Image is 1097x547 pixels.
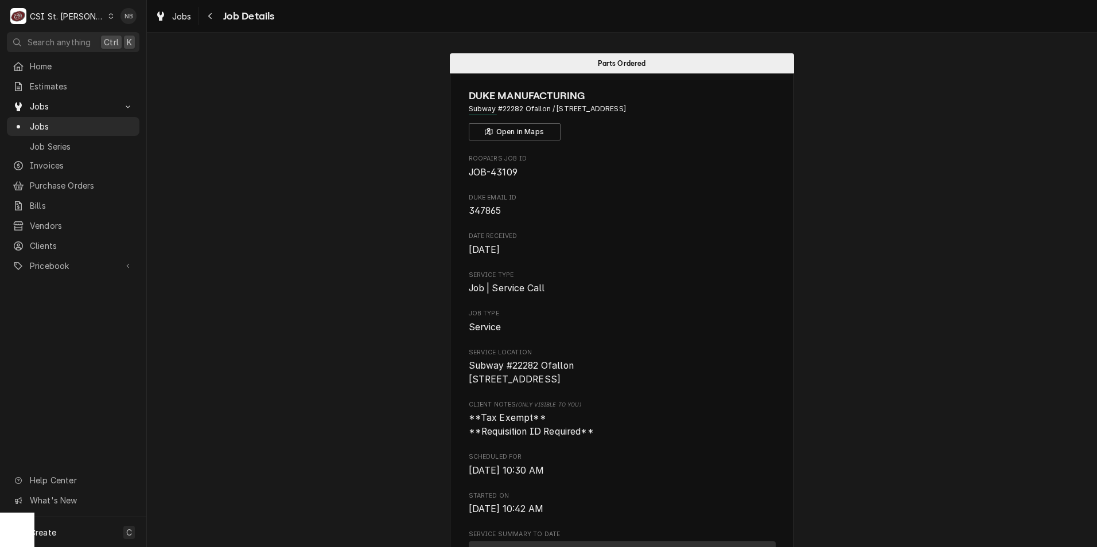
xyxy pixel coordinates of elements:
[127,36,132,48] span: K
[7,97,139,116] a: Go to Jobs
[469,243,776,257] span: Date Received
[469,400,776,409] span: Client Notes
[7,256,139,275] a: Go to Pricebook
[469,530,776,539] span: Service Summary To Date
[220,9,275,24] span: Job Details
[469,464,776,478] span: Scheduled For
[10,8,26,24] div: C
[30,140,134,153] span: Job Series
[7,176,139,195] a: Purchase Orders
[469,502,776,516] span: Started On
[30,260,116,272] span: Pricebook
[30,179,134,192] span: Purchase Orders
[469,465,544,476] span: [DATE] 10:30 AM
[30,528,56,537] span: Create
[30,10,104,22] div: CSI St. [PERSON_NAME]
[516,401,581,408] span: (Only Visible to You)
[7,236,139,255] a: Clients
[469,271,776,295] div: Service Type
[469,348,776,386] div: Service Location
[120,8,137,24] div: Nick Badolato's Avatar
[7,491,139,510] a: Go to What's New
[30,120,134,132] span: Jobs
[7,137,139,156] a: Job Series
[469,503,543,514] span: [DATE] 10:42 AM
[469,271,776,280] span: Service Type
[469,104,776,114] span: Address
[7,471,139,490] a: Go to Help Center
[469,309,776,318] span: Job Type
[104,36,119,48] span: Ctrl
[7,156,139,175] a: Invoices
[30,159,134,171] span: Invoices
[30,474,133,486] span: Help Center
[28,36,91,48] span: Search anything
[469,491,776,516] div: Started On
[172,10,192,22] span: Jobs
[30,240,134,252] span: Clients
[469,123,561,140] button: Open in Maps
[30,100,116,112] span: Jobs
[7,216,139,235] a: Vendors
[469,205,501,216] span: 347865
[469,322,501,333] span: Service
[7,196,139,215] a: Bills
[30,60,134,72] span: Home
[7,32,139,52] button: Search anythingCtrlK
[201,7,220,25] button: Navigate back
[30,220,134,232] span: Vendors
[469,360,574,385] span: Subway #22282 Ofallon [STREET_ADDRESS]
[469,193,776,218] div: Duke email ID
[469,491,776,501] span: Started On
[126,526,132,538] span: C
[469,193,776,202] span: Duke email ID
[469,154,776,179] div: Roopairs Job ID
[150,7,196,26] a: Jobs
[10,8,26,24] div: CSI St. Louis's Avatar
[469,282,776,295] span: Service Type
[469,166,776,179] span: Roopairs Job ID
[469,154,776,163] span: Roopairs Job ID
[469,309,776,334] div: Job Type
[469,204,776,218] span: Duke email ID
[469,232,776,256] div: Date Received
[469,400,776,439] div: [object Object]
[450,53,794,73] div: Status
[469,88,776,104] span: Name
[469,283,545,294] span: Job | Service Call
[7,117,139,136] a: Jobs
[7,57,139,76] a: Home
[469,412,594,437] span: **Tax Exempt** **Requisition ID Required**
[469,452,776,477] div: Scheduled For
[30,494,133,506] span: What's New
[469,167,518,178] span: JOB-43109
[469,244,500,255] span: [DATE]
[469,348,776,357] span: Service Location
[469,359,776,386] span: Service Location
[469,88,776,140] div: Client Information
[7,77,139,96] a: Estimates
[469,411,776,438] span: [object Object]
[469,232,776,241] span: Date Received
[30,80,134,92] span: Estimates
[598,60,645,67] span: Parts Ordered
[469,452,776,462] span: Scheduled For
[469,321,776,334] span: Job Type
[30,200,134,212] span: Bills
[120,8,137,24] div: NB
